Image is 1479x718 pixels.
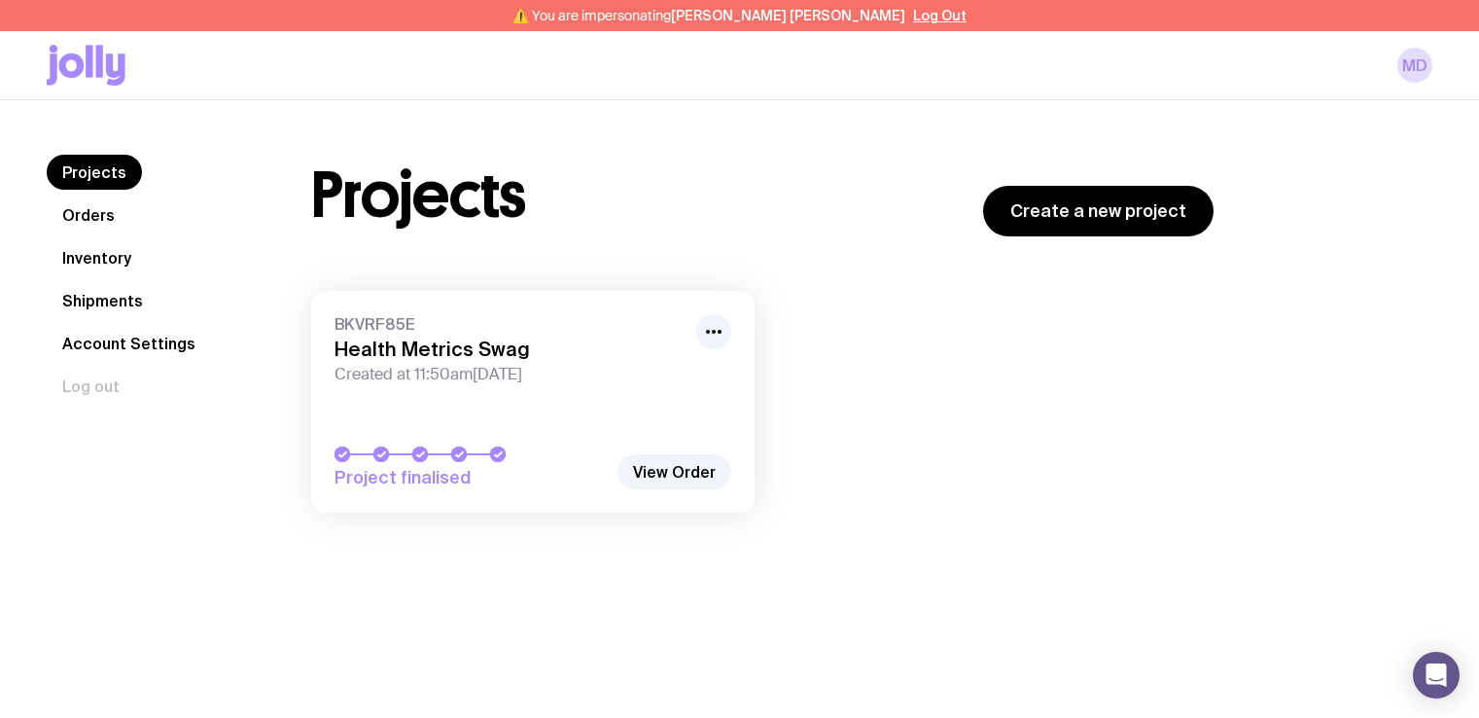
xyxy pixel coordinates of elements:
span: BKVRF85E [335,314,685,334]
button: Log out [47,369,135,404]
span: Project finalised [335,466,607,489]
a: Inventory [47,240,147,275]
span: ⚠️ You are impersonating [512,8,905,23]
a: Create a new project [983,186,1214,236]
span: [PERSON_NAME]​​​​ [PERSON_NAME] [671,8,905,23]
span: Created at 11:50am[DATE] [335,365,685,384]
a: Orders [47,197,130,233]
h1: Projects [311,164,526,227]
a: BKVRF85EHealth Metrics SwagCreated at 11:50am[DATE]Project finalised [311,291,755,513]
h3: Health Metrics Swag [335,338,685,361]
a: Shipments [47,283,158,318]
a: Account Settings [47,326,211,361]
button: Log Out [913,8,967,23]
a: View Order [617,454,731,489]
a: MD [1397,48,1432,83]
div: Open Intercom Messenger [1413,652,1460,699]
a: Projects [47,155,142,190]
